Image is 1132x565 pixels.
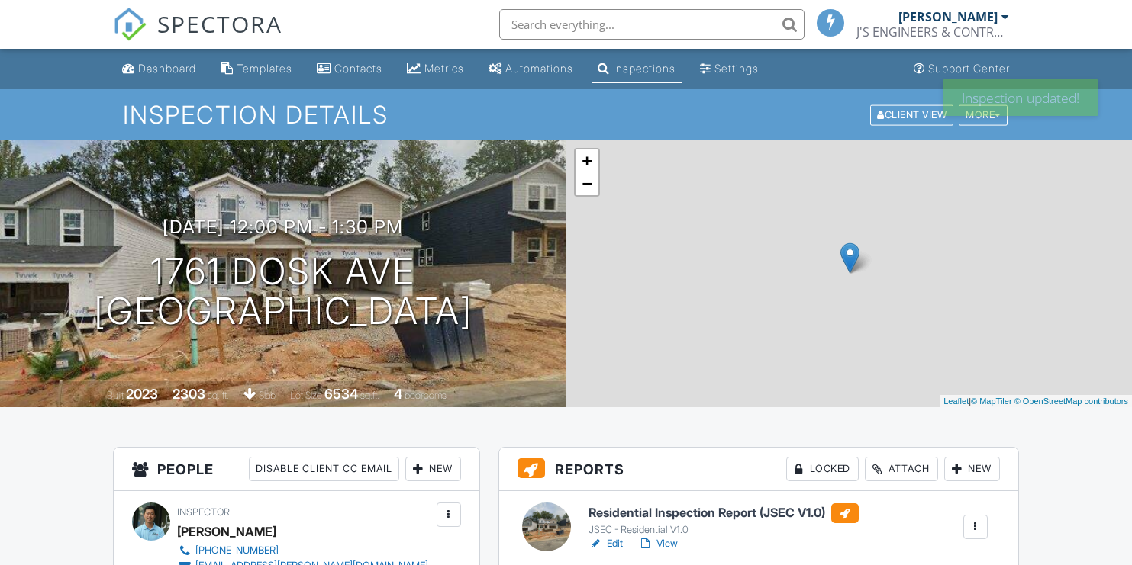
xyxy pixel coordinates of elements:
div: Dashboard [138,62,196,75]
div: Contacts [334,62,382,75]
a: Edit [589,536,623,551]
a: Zoom out [576,172,598,195]
a: © MapTiler [971,396,1012,406]
div: Locked [786,457,859,481]
span: slab [259,390,276,401]
div: Inspections [613,62,676,75]
a: Automations (Basic) [482,55,579,83]
div: Templates [237,62,292,75]
div: 4 [394,386,402,402]
a: Client View [869,108,957,120]
div: 6534 [324,386,358,402]
a: Metrics [401,55,470,83]
div: Automations [505,62,573,75]
div: 2023 [126,386,158,402]
a: Dashboard [116,55,202,83]
a: Zoom in [576,149,598,172]
div: More [959,104,1008,125]
a: SPECTORA [113,21,282,53]
div: [PHONE_NUMBER] [195,544,279,557]
h3: [DATE] 12:00 pm - 1:30 pm [163,217,403,237]
a: [PHONE_NUMBER] [177,543,428,558]
div: Support Center [928,62,1010,75]
div: JSEC - Residential V1.0 [589,524,859,536]
a: Templates [214,55,298,83]
div: Settings [714,62,759,75]
div: New [944,457,1000,481]
a: © OpenStreetMap contributors [1014,396,1128,406]
h1: 1761 Dosk Ave [GEOGRAPHIC_DATA] [94,252,472,332]
div: [PERSON_NAME] [898,9,998,24]
div: [PERSON_NAME] [177,520,276,543]
div: | [940,395,1132,408]
span: Lot Size [290,390,322,401]
span: SPECTORA [157,8,282,40]
div: New [405,457,461,481]
span: sq. ft. [208,390,229,401]
span: sq.ft. [360,390,379,401]
a: Residential Inspection Report (JSEC V1.0) JSEC - Residential V1.0 [589,503,859,537]
span: bedrooms [405,390,447,401]
a: Leaflet [943,396,969,406]
h3: People [114,448,479,491]
a: Inspections [592,55,682,83]
div: J'S ENGINEERS & CONTRACTORS [856,24,1009,40]
div: Client View [870,104,953,125]
h6: Residential Inspection Report (JSEC V1.0) [589,503,859,523]
div: 2303 [173,386,205,402]
img: The Best Home Inspection Software - Spectora [113,8,147,41]
div: Metrics [424,62,464,75]
div: Inspection updated! [943,79,1098,116]
span: Inspector [177,506,230,518]
a: Contacts [311,55,389,83]
div: Disable Client CC Email [249,457,399,481]
h3: Reports [499,448,1018,491]
input: Search everything... [499,9,805,40]
a: Settings [694,55,765,83]
div: Attach [865,457,938,481]
a: Support Center [908,55,1016,83]
span: Built [107,390,124,401]
h1: Inspection Details [123,101,1009,128]
a: View [638,536,678,551]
